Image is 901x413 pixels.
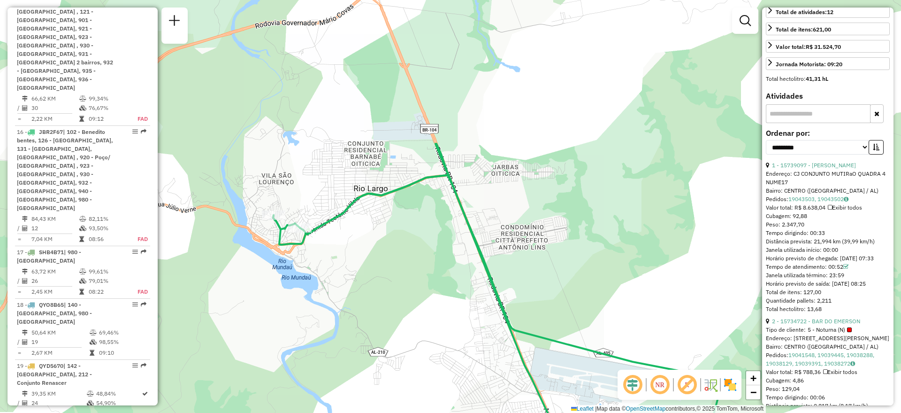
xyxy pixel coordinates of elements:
em: Rota exportada [141,129,146,134]
a: Leaflet [571,405,594,412]
td: 19 [31,337,89,347]
td: 48,84% [96,389,141,398]
span: | 140 - [GEOGRAPHIC_DATA], 980 - [GEOGRAPHIC_DATA] [17,301,92,325]
div: Jornada Motorista: 09:20 [776,60,842,69]
a: 2 - 15734722 - BAR DO EMERSON [772,318,860,325]
td: 93,50% [88,224,127,233]
a: Zoom in [746,371,760,385]
span: Cubagem: 92,88 [766,212,807,219]
div: Total hectolitro: [766,75,890,83]
strong: R$ 31.524,70 [806,43,841,50]
td: 84,43 KM [31,214,79,224]
td: FAD [127,287,148,296]
div: Total de itens: [776,25,831,34]
td: 08:22 [88,287,127,296]
div: Tempo dirigindo: 00:33 [766,229,890,237]
span: SHB4B71 [39,249,64,256]
a: Zoom out [746,385,760,399]
i: Rota otimizada [142,391,148,397]
td: 08:56 [88,234,127,244]
em: Opções [132,363,138,368]
div: Janela utilizada término: 23:59 [766,271,890,280]
td: 79,01% [88,276,127,286]
span: | [595,405,596,412]
span: | 142 - [GEOGRAPHIC_DATA], 212 - Conjunto Renascer [17,362,92,386]
i: % de utilização do peso [87,391,94,397]
em: Rota exportada [141,363,146,368]
div: Janela utilizada início: 00:00 [766,246,890,254]
a: OpenStreetMap [626,405,666,412]
i: % de utilização da cubagem [90,339,97,345]
td: 09:12 [88,114,127,124]
a: Valor total:R$ 31.524,70 [766,40,890,53]
div: Distância prevista: 21,994 km (39,99 km/h) [766,237,890,246]
i: Tempo total em rota [90,350,94,356]
em: Rota exportada [141,249,146,255]
a: Total de itens:621,00 [766,23,890,35]
div: Valor total: [776,43,841,51]
i: % de utilização da cubagem [79,105,86,111]
span: + [750,372,756,384]
div: Endereço: [STREET_ADDRESS][PERSON_NAME] [766,334,890,343]
td: 54,90% [96,398,141,408]
td: 99,34% [88,94,127,103]
td: 2,67 KM [31,348,89,358]
i: % de utilização do peso [79,269,86,274]
i: Distância Total [22,269,28,274]
div: Distância prevista: 0,817 km (8,17 km/h) [766,402,890,410]
a: Exibir filtros [736,11,755,30]
td: / [17,224,22,233]
em: Opções [132,129,138,134]
td: 24 [31,398,86,408]
div: Horário previsto de chegada: [DATE] 07:33 [766,254,890,263]
i: Distância Total [22,330,28,335]
a: Jornada Motorista: 09:20 [766,57,890,70]
span: Peso: 2.347,70 [766,221,804,228]
td: / [17,398,22,408]
span: 19 - [17,362,92,386]
td: / [17,276,22,286]
td: 09:10 [99,348,146,358]
em: Rota exportada [141,302,146,307]
td: 66,62 KM [31,94,79,103]
em: Opções [132,249,138,255]
img: Fluxo de ruas [703,377,718,392]
img: Exibir/Ocultar setores [723,377,738,392]
span: Cubagem: 4,86 [766,377,804,384]
i: % de utilização da cubagem [79,226,86,231]
div: Map data © contributors,© 2025 TomTom, Microsoft [569,405,766,413]
td: FAD [127,114,148,124]
td: = [17,348,22,358]
div: Bairro: CENTRO ([GEOGRAPHIC_DATA] / AL) [766,343,890,351]
i: Total de Atividades [22,105,28,111]
div: Quantidade pallets: 2,211 [766,296,890,305]
span: Peso: 129,04 [766,385,800,392]
strong: 41,31 hL [806,75,828,82]
i: Tempo total em rota [79,236,84,242]
td: 7,04 KM [31,234,79,244]
td: = [17,114,22,124]
td: 50,64 KM [31,328,89,337]
i: Total de Atividades [22,226,28,231]
div: Tempo de atendimento: 00:52 [766,263,890,271]
td: = [17,234,22,244]
div: Valor total: R$ 8.638,04 [766,203,890,212]
div: Tipo de cliente: [766,326,890,334]
div: Valor total: R$ 788,36 [766,368,890,376]
span: − [750,386,756,398]
td: 26 [31,276,79,286]
span: Ocultar deslocamento [621,374,644,396]
td: 30 [31,103,79,113]
span: Exibir todos [823,368,857,375]
a: 1 - 15739097 - [PERSON_NAME] [772,162,856,169]
td: 63,72 KM [31,267,79,276]
i: % de utilização do peso [90,330,97,335]
span: | 980 - [GEOGRAPHIC_DATA] [17,249,81,264]
td: 69,46% [99,328,146,337]
span: Exibir todos [828,204,862,211]
td: 98,55% [99,337,146,347]
strong: 621,00 [813,26,831,33]
i: % de utilização da cubagem [87,400,94,406]
span: JBR2F67 [39,128,63,135]
i: Total de Atividades [22,400,28,406]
